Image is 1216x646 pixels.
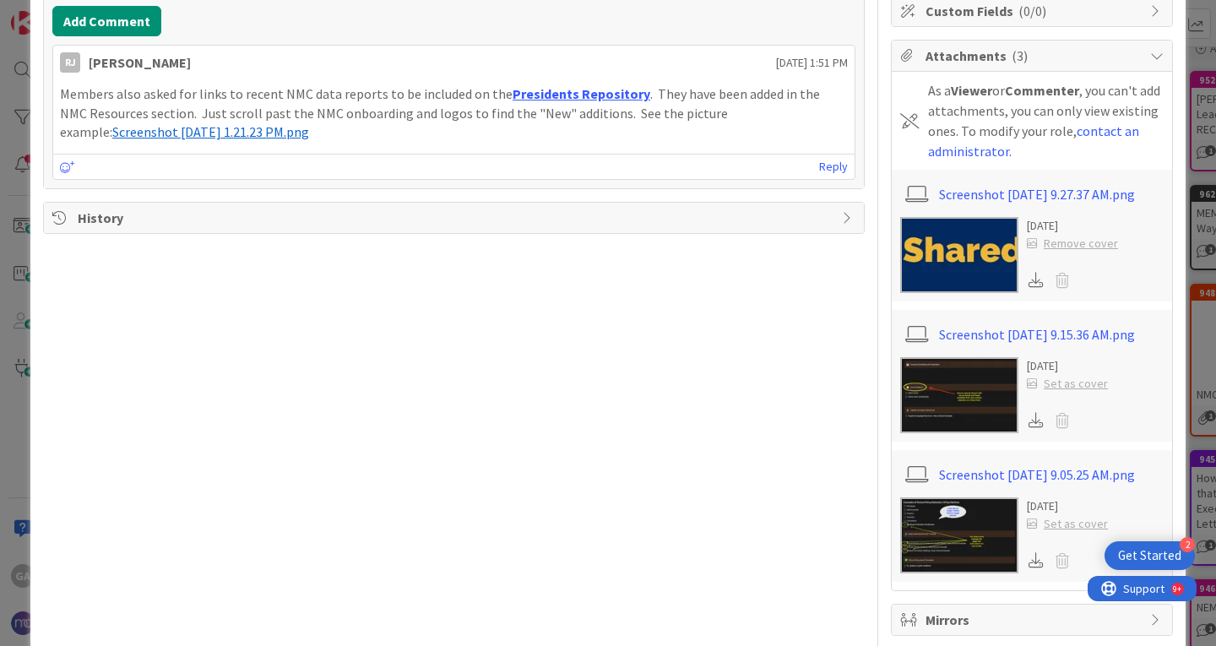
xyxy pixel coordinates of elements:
div: [DATE] [1027,217,1118,235]
span: Custom Fields [926,1,1142,21]
b: Commenter [1005,82,1079,99]
span: ( 3 ) [1012,47,1028,64]
b: Viewer [951,82,992,99]
a: Reply [819,156,848,177]
span: Support [35,3,77,23]
p: Members also asked for links to recent NMC data reports to be included on the . They have been ad... [60,84,848,142]
button: Add Comment [52,6,161,36]
span: ( 0/0 ) [1018,3,1046,19]
div: Get Started [1118,547,1181,564]
span: Screenshot [DATE] 1.21.23 PM.png [112,123,309,140]
a: Screenshot [DATE] 9.05.25 AM.png [939,464,1135,485]
div: Download [1027,269,1045,291]
a: Screenshot [DATE] 9.15.36 AM.png [939,324,1135,345]
div: Download [1027,410,1045,432]
div: Set as cover [1027,515,1108,533]
div: As a or , you can't add attachments, you can only view existing ones. To modify your role, . [928,80,1164,161]
a: Screenshot [DATE] 9.27.37 AM.png [939,184,1135,204]
span: Attachments [926,46,1142,66]
a: Presidents Repository [513,85,650,102]
span: History [78,208,833,228]
span: Mirrors [926,610,1142,630]
div: Download [1027,550,1045,572]
div: Set as cover [1027,375,1108,393]
div: Open Get Started checklist, remaining modules: 2 [1105,541,1195,570]
div: 9+ [85,7,94,20]
span: [DATE] 1:51 PM [776,54,848,72]
div: RJ [60,52,80,73]
div: [DATE] [1027,357,1108,375]
div: 2 [1180,537,1195,552]
div: [PERSON_NAME] [89,52,191,73]
div: Remove cover [1027,235,1118,252]
div: [DATE] [1027,497,1108,515]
